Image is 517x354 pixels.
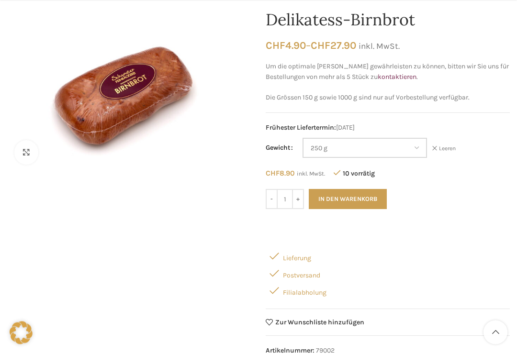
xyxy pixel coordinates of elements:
[292,189,304,210] input: +
[311,40,356,52] bdi: 27.90
[264,217,512,240] iframe: Sicherer Rahmen für schnelle Bezahlvorgänge
[359,42,400,51] small: inkl. MwSt.
[266,143,293,154] label: Gewicht
[297,171,325,177] small: inkl. MwSt.
[266,40,510,52] p: –
[266,189,278,210] input: -
[483,321,507,344] a: Scroll to top button
[266,11,510,30] h1: Delikatess-Birnbrot
[378,73,416,81] a: kontaktieren
[266,123,510,133] span: [DATE]
[309,189,387,210] button: In den Warenkorb
[275,320,364,326] span: Zur Wunschliste hinzufügen
[278,189,292,210] input: Produktmenge
[266,169,295,178] bdi: 8.90
[266,169,280,178] span: CHF
[266,40,306,52] bdi: 4.90
[266,40,285,52] span: CHF
[311,40,330,52] span: CHF
[266,319,364,326] a: Zur Wunschliste hinzufügen
[266,248,510,265] div: Lieferung
[334,169,375,178] p: 10 vorrätig
[266,93,510,103] p: Die Grössen 150 g sowie 1000 g sind nur auf Vorbestellung verfügbar.
[266,62,510,83] p: Um die optimale [PERSON_NAME] gewährleisten zu können, bitten wir Sie uns für Bestellungen von me...
[266,282,510,299] div: Filialabholung
[432,145,456,153] a: Optionen löschen
[266,265,510,282] div: Postversand
[266,124,336,132] span: Frühester Liefertermin:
